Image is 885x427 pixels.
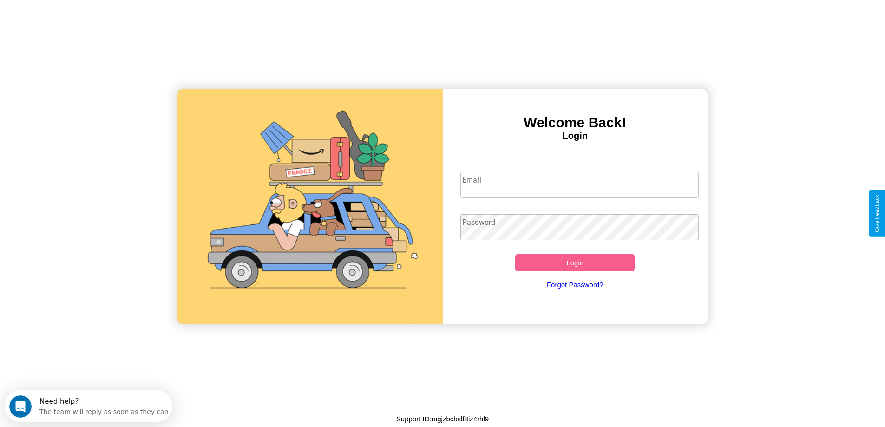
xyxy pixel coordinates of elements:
iframe: Intercom live chat [9,395,32,418]
iframe: Intercom live chat discovery launcher [5,390,172,422]
div: The team will reply as soon as they can [35,15,164,25]
button: Login [515,254,635,271]
div: Open Intercom Messenger [4,4,173,29]
div: Need help? [35,8,164,15]
div: Give Feedback [874,195,880,232]
h3: Welcome Back! [443,115,708,131]
a: Forgot Password? [456,271,694,298]
p: Support ID: mgjzbcbslf8iz4rhl9 [396,413,489,425]
h4: Login [443,131,708,141]
img: gif [177,89,443,324]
